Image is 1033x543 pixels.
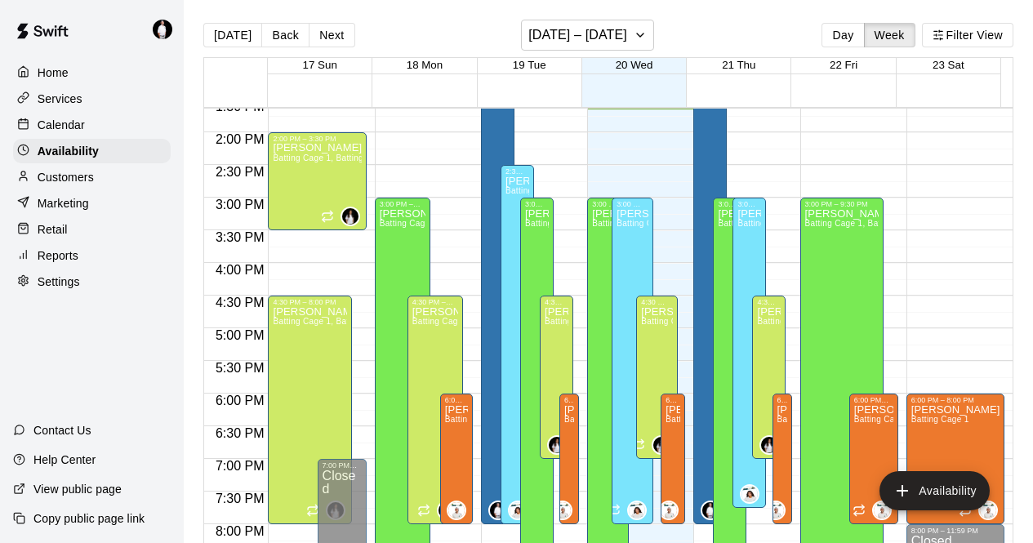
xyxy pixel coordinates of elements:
button: 20 Wed [616,59,653,71]
div: Isabella Key [740,484,759,504]
div: Mika Garica [341,207,360,226]
span: Batting Cage 1, Batting Cage 2, Batting Cage 3 [412,317,596,326]
span: Batting Cage 1, Batting Cage 2, Batting Cage 3 [525,219,709,228]
img: Mika Garica [653,437,670,453]
span: 6:30 PM [211,426,269,440]
span: Batting Cage 1, Batting Cage 2, Batting Cage 3 [380,219,563,228]
div: 6:00 PM – 8:00 PM: Available [849,394,898,524]
div: Mika Garica [759,435,779,455]
div: 4:30 PM – 7:00 PM [641,298,673,306]
img: Travis Hamilton [490,502,506,519]
span: Recurring availability [632,438,645,452]
div: 4:30 PM – 7:00 PM: Available [636,296,678,459]
span: 5:00 PM [211,328,269,342]
p: Services [38,91,82,107]
p: Marketing [38,195,89,211]
div: Isabella Key [627,501,647,520]
a: Marketing [13,191,171,216]
div: Matt Beck [553,501,572,520]
span: 2:00 PM [211,132,269,146]
a: Settings [13,269,171,294]
div: 6:00 PM – 8:00 PM: Available [440,394,473,524]
img: Matt Beck [554,502,571,519]
span: Batting Cage 1, Batting Cage 2, Batting Cage 3 [273,154,456,162]
button: 23 Sat [933,59,964,71]
button: [DATE] – [DATE] [521,20,654,51]
div: 6:00 PM – 8:00 PM: Available [661,394,685,524]
div: 6:00 PM – 8:00 PM: Available [773,394,792,524]
button: 21 Thu [722,59,755,71]
span: 7:30 PM [211,492,269,505]
div: 2:00 PM – 3:30 PM: Available [268,132,366,230]
img: Mika Garica [761,437,777,453]
span: Batting Cage 1, Batting Cage 2, Batting Cage 3 [757,317,941,326]
div: 6:00 PM – 8:00 PM [666,396,680,404]
p: Contact Us [33,422,91,438]
span: 8:00 PM [211,524,269,538]
button: 18 Mon [407,59,443,71]
div: 6:00 PM – 8:00 PM: Available [906,394,1004,524]
span: Batting Cage 1 [777,415,835,424]
img: Travis Hamilton [153,20,172,39]
span: Recurring availability [321,210,334,223]
img: Isabella Key [741,486,758,502]
div: 4:30 PM – 8:00 PM [273,298,346,306]
div: 3:00 PM – 7:45 PM: Available [732,198,766,508]
a: Services [13,87,171,111]
div: 7:00 PM – 11:59 PM [323,461,362,470]
div: 3:00 PM – 9:30 PM [718,200,741,208]
span: Batting Cage 1, Batting Cage 2, Batting Cage 3 [805,219,989,228]
a: Retail [13,217,171,242]
div: Availability [13,139,171,163]
a: Home [13,60,171,85]
img: Isabella Key [510,502,526,519]
p: Home [38,65,69,81]
p: Availability [38,143,99,159]
div: Mika Garica [437,501,456,520]
a: Calendar [13,113,171,137]
button: Back [261,23,309,47]
button: 22 Fri [830,59,857,71]
div: 4:30 PM – 7:00 PM [545,298,568,306]
span: 6:00 PM [211,394,269,407]
div: 4:30 PM – 8:00 PM: Available [407,296,463,524]
div: 4:30 PM – 7:00 PM [757,298,781,306]
span: 17 Sun [303,59,337,71]
button: Filter View [922,23,1013,47]
div: Matt Beck [659,501,679,520]
img: Travis Hamilton [702,502,719,519]
span: Batting Cage 1, Batting Cage 2, Batting Cage 3 [545,317,728,326]
div: Travis Hamilton [149,13,184,46]
img: Mika Garica [549,437,565,453]
span: Batting Cage 1, Batting Cage 2, Batting Cage 3 [505,186,689,195]
div: 3:00 PM – 7:45 PM [737,200,761,208]
span: Batting Cage 1, Batting Cage 2, Batting Cage 3 [718,219,902,228]
div: 4:30 PM – 8:00 PM [412,298,458,306]
span: Batting Cage 1, Batting Cage 2, Batting Cage 3 [737,219,921,228]
div: Mika Garica [652,435,671,455]
span: Recurring availability [417,504,430,517]
span: Batting Cage 1 [911,415,969,424]
div: 3:00 PM – 9:30 PM [525,200,549,208]
span: 3:30 PM [211,230,269,244]
span: 3:00 PM [211,198,269,211]
div: Isabella Key [508,501,528,520]
a: Customers [13,165,171,189]
a: Reports [13,243,171,268]
div: 8:00 PM – 11:59 PM [911,527,1000,535]
span: Recurring availability [608,504,621,517]
div: 4:30 PM – 7:00 PM: Available [752,296,786,459]
span: Batting Cage 1 [666,415,724,424]
div: 6:00 PM – 8:00 PM [911,396,1000,404]
div: 4:30 PM – 7:00 PM: Available [540,296,573,459]
button: Week [864,23,915,47]
p: Reports [38,247,78,264]
span: 4:30 PM [211,296,269,309]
